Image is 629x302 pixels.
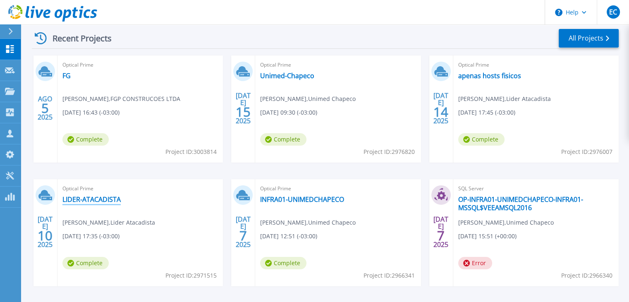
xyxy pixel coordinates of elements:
span: Project ID: 2971515 [165,271,217,280]
div: AGO 2025 [37,93,53,123]
div: [DATE] 2025 [433,93,449,123]
span: Project ID: 2976007 [561,147,612,156]
a: OP-INFRA01-UNIMEDCHAPECO-INFRA01-MSSQL$VEEAMSQL2016 [458,195,614,212]
span: Complete [260,257,306,269]
span: Optical Prime [260,60,416,70]
span: [DATE] 17:45 (-03:00) [458,108,515,117]
span: Complete [458,133,505,146]
div: Recent Projects [32,28,123,48]
span: [DATE] 12:51 (-03:00) [260,232,317,241]
span: 14 [433,108,448,115]
div: [DATE] 2025 [37,217,53,247]
div: [DATE] 2025 [433,217,449,247]
span: 5 [41,105,49,112]
span: [PERSON_NAME] , Lider Atacadista [62,218,155,227]
span: [DATE] 17:35 (-03:00) [62,232,120,241]
div: [DATE] 2025 [235,217,251,247]
span: 15 [236,108,251,115]
a: LIDER-ATACADISTA [62,195,121,204]
span: Complete [260,133,306,146]
span: [PERSON_NAME] , Unimed Chapeco [260,218,356,227]
span: [PERSON_NAME] , FGP CONSTRUCOES LTDA [62,94,180,103]
span: Project ID: 2976820 [364,147,415,156]
a: apenas hosts fisicos [458,72,521,80]
span: Optical Prime [458,60,614,70]
span: EC [609,9,617,15]
span: [DATE] 16:43 (-03:00) [62,108,120,117]
span: Optical Prime [260,184,416,193]
span: Optical Prime [62,60,218,70]
span: [DATE] 09:30 (-03:00) [260,108,317,117]
span: [PERSON_NAME] , Unimed Chapeco [458,218,554,227]
span: Project ID: 2966341 [364,271,415,280]
a: All Projects [559,29,619,48]
a: Unimed-Chapeco [260,72,314,80]
span: [DATE] 15:51 (+00:00) [458,232,517,241]
span: Complete [62,133,109,146]
span: [PERSON_NAME] , Unimed Chapeco [260,94,356,103]
span: 7 [437,232,445,239]
span: SQL Server [458,184,614,193]
span: 10 [38,232,53,239]
span: Error [458,257,492,269]
span: Optical Prime [62,184,218,193]
div: [DATE] 2025 [235,93,251,123]
span: [PERSON_NAME] , Lider Atacadista [458,94,551,103]
span: Project ID: 3003814 [165,147,217,156]
span: Project ID: 2966340 [561,271,612,280]
a: INFRA01-UNIMEDCHAPECO [260,195,344,204]
span: Complete [62,257,109,269]
span: 7 [239,232,247,239]
a: FG [62,72,71,80]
